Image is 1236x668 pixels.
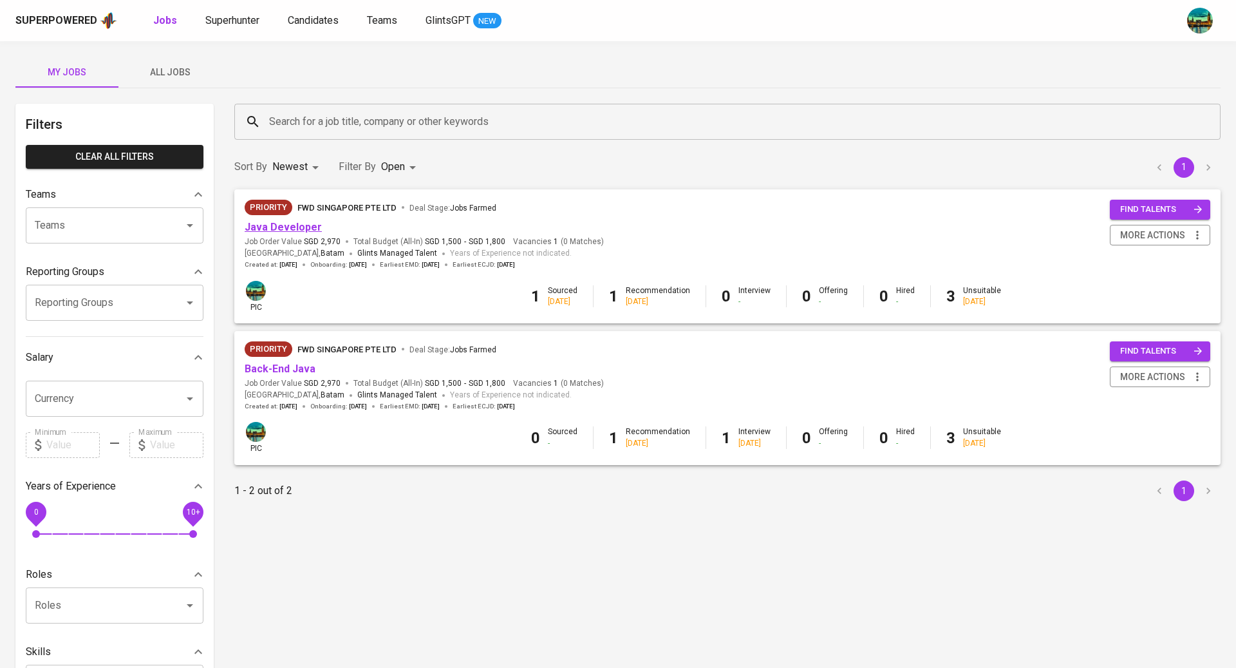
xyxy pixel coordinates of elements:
[381,160,405,173] span: Open
[353,378,505,389] span: Total Budget (All-In)
[272,159,308,175] p: Newest
[186,507,200,516] span: 10+
[279,260,297,269] span: [DATE]
[1174,157,1194,178] button: page 1
[802,287,811,305] b: 0
[245,402,297,411] span: Created at :
[548,426,577,448] div: Sourced
[380,260,440,269] span: Earliest EMD :
[245,236,341,247] span: Job Order Value
[321,389,344,402] span: Batam
[339,159,376,175] p: Filter By
[1120,227,1185,243] span: more actions
[819,285,848,307] div: Offering
[245,378,341,389] span: Job Order Value
[380,402,440,411] span: Earliest EMD :
[367,13,400,29] a: Teams
[497,402,515,411] span: [DATE]
[288,13,341,29] a: Candidates
[310,402,367,411] span: Onboarding :
[1147,481,1221,501] nav: pagination navigation
[802,429,811,447] b: 0
[36,149,193,165] span: Clear All filters
[245,363,315,375] a: Back-End Java
[425,378,462,389] span: SGD 1,500
[450,389,572,402] span: Years of Experience not indicated.
[963,426,1001,448] div: Unsuitable
[181,390,199,408] button: Open
[450,247,572,260] span: Years of Experience not indicated.
[464,236,466,247] span: -
[304,378,341,389] span: SGD 2,970
[738,426,771,448] div: Interview
[896,296,915,307] div: -
[819,296,848,307] div: -
[26,639,203,665] div: Skills
[819,438,848,449] div: -
[26,350,53,365] p: Salary
[497,260,515,269] span: [DATE]
[26,182,203,207] div: Teams
[531,429,540,447] b: 0
[738,285,771,307] div: Interview
[1110,341,1210,361] button: find talents
[126,64,214,81] span: All Jobs
[513,236,604,247] span: Vacancies ( 0 Matches )
[513,378,604,389] span: Vacancies ( 0 Matches )
[245,260,297,269] span: Created at :
[245,247,344,260] span: [GEOGRAPHIC_DATA] ,
[1110,225,1210,246] button: more actions
[23,64,111,81] span: My Jobs
[205,14,259,26] span: Superhunter
[245,421,267,454] div: pic
[26,114,203,135] h6: Filters
[26,345,203,370] div: Salary
[100,11,117,30] img: app logo
[349,260,367,269] span: [DATE]
[426,13,501,29] a: GlintsGPT NEW
[738,438,771,449] div: [DATE]
[153,14,177,26] b: Jobs
[425,236,462,247] span: SGD 1,500
[245,389,344,402] span: [GEOGRAPHIC_DATA] ,
[450,345,496,354] span: Jobs Farmed
[1120,202,1203,217] span: find talents
[26,264,104,280] p: Reporting Groups
[453,260,515,269] span: Earliest ECJD :
[1110,367,1210,388] button: more actions
[626,438,690,449] div: [DATE]
[245,280,267,313] div: pic
[297,345,397,354] span: FWD Singapore Pte Ltd
[1120,369,1185,385] span: more actions
[234,159,267,175] p: Sort By
[205,13,262,29] a: Superhunter
[150,432,203,458] input: Value
[153,13,180,29] a: Jobs
[946,429,955,447] b: 3
[26,187,56,202] p: Teams
[963,296,1001,307] div: [DATE]
[181,596,199,615] button: Open
[26,644,51,660] p: Skills
[722,287,731,305] b: 0
[422,402,440,411] span: [DATE]
[531,287,540,305] b: 1
[548,296,577,307] div: [DATE]
[246,422,266,442] img: a5d44b89-0c59-4c54-99d0-a63b29d42bd3.jpg
[819,426,848,448] div: Offering
[245,343,292,356] span: Priority
[464,378,466,389] span: -
[26,567,52,582] p: Roles
[381,155,420,179] div: Open
[1174,481,1194,501] button: page 1
[33,507,38,516] span: 0
[469,236,505,247] span: SGD 1,800
[26,562,203,587] div: Roles
[349,402,367,411] span: [DATE]
[321,247,344,260] span: Batam
[426,14,471,26] span: GlintsGPT
[272,155,323,179] div: Newest
[552,378,558,389] span: 1
[722,429,731,447] b: 1
[181,294,199,312] button: Open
